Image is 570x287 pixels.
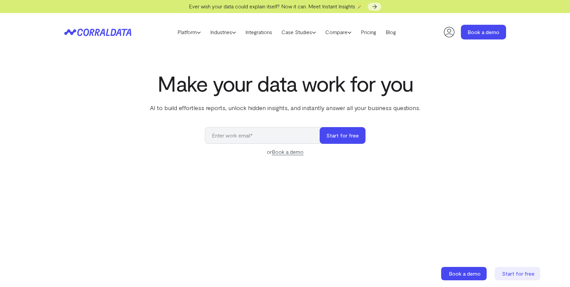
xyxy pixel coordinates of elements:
a: Book a demo [441,267,488,280]
a: Book a demo [461,25,506,39]
h1: Make your data work for you [149,71,422,95]
input: Enter work email* [205,127,326,144]
p: AI to build effortless reports, unlock hidden insights, and instantly answer all your business qu... [149,103,422,112]
a: Start for free [495,267,542,280]
a: Integrations [241,27,277,37]
a: Industries [206,27,241,37]
a: Pricing [356,27,381,37]
a: Book a demo [272,149,304,155]
a: Compare [321,27,356,37]
a: Case Studies [277,27,321,37]
div: or [205,148,365,156]
a: Platform [173,27,206,37]
span: Ever wish your data could explain itself? Now it can. Meet Instant Insights 🪄 [189,3,363,9]
span: Start for free [502,270,535,277]
span: Book a demo [449,270,481,277]
a: Blog [381,27,401,37]
button: Start for free [320,127,365,144]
